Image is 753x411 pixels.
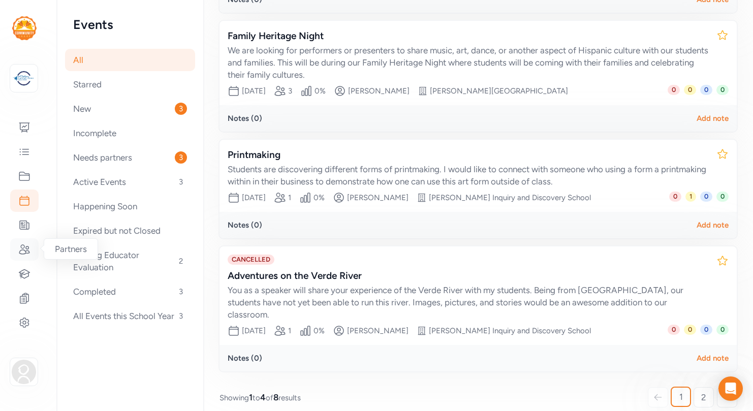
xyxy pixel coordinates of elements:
[65,195,195,217] div: Happening Soon
[228,29,708,43] div: Family Heritage Night
[228,220,262,230] div: Notes ( 0 )
[679,391,683,403] span: 1
[65,122,195,144] div: Incomplete
[228,269,708,283] div: Adventures on the Verde River
[668,325,680,335] span: 0
[65,244,195,278] div: Missing Educator Evaluation
[228,44,708,81] div: We are looking for performers or presenters to share music, art, dance, or another aspect of Hisp...
[273,392,278,402] span: 8
[242,326,266,336] div: [DATE]
[315,86,326,96] span: 0 %
[669,192,681,202] span: 0
[228,163,708,187] div: Students are discovering different forms of printmaking. I would like to connect with someone who...
[219,391,301,403] span: Showing to of results
[65,280,195,303] div: Completed
[228,353,262,363] div: Notes ( 0 )
[228,255,274,265] span: CANCELLED
[288,193,291,203] span: 1
[701,391,706,403] span: 2
[65,49,195,71] div: All
[684,85,696,95] span: 0
[313,326,325,336] span: 0 %
[716,192,729,202] span: 0
[700,325,712,335] span: 0
[718,376,743,401] div: Open Intercom Messenger
[175,255,187,267] span: 2
[65,98,195,120] div: New
[175,103,187,115] span: 3
[65,171,195,193] div: Active Events
[694,387,714,407] a: 2
[65,305,195,327] div: All Events this School Year
[175,286,187,298] span: 3
[228,148,708,162] div: Printmaking
[697,220,729,230] div: Add note
[430,86,568,96] div: [PERSON_NAME][GEOGRAPHIC_DATA]
[716,325,729,335] span: 0
[684,325,696,335] span: 0
[242,86,266,96] div: [DATE]
[242,193,266,203] div: [DATE]
[175,151,187,164] span: 3
[13,67,35,89] img: logo
[73,16,187,33] h2: Events
[700,85,712,95] span: 0
[65,146,195,169] div: Needs partners
[249,392,253,402] span: 1
[668,85,680,95] span: 0
[228,284,708,321] div: You as a speaker will share your experience of the Verde River with my students. Being from [GEOG...
[700,192,712,202] span: 0
[175,310,187,322] span: 3
[429,326,591,336] div: [PERSON_NAME] Inquiry and Discovery School
[685,192,696,202] span: 1
[288,326,291,336] span: 1
[65,219,195,242] div: Expired but not Closed
[65,73,195,96] div: Starred
[348,86,410,96] div: [PERSON_NAME]
[260,392,266,402] span: 4
[313,193,325,203] span: 0 %
[429,193,591,203] div: [PERSON_NAME] Inquiry and Discovery School
[12,16,37,40] img: logo
[175,176,187,188] span: 3
[228,113,262,123] div: Notes ( 0 )
[347,193,409,203] div: [PERSON_NAME]
[716,85,729,95] span: 0
[697,353,729,363] div: Add note
[347,326,409,336] div: [PERSON_NAME]
[288,86,292,96] span: 3
[697,113,729,123] div: Add note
